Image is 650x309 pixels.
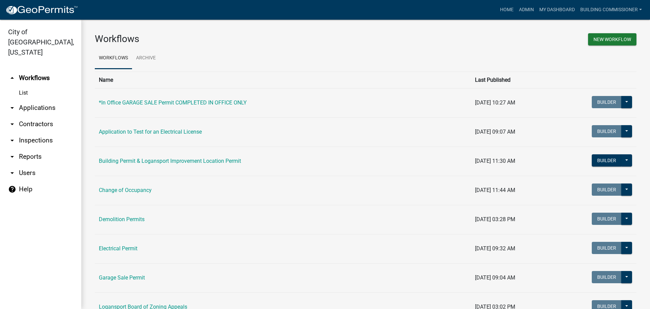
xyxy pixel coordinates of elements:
[537,3,578,16] a: My Dashboard
[99,216,145,223] a: Demolition Permits
[471,72,553,88] th: Last Published
[99,187,152,193] a: Change of Occupancy
[99,274,145,281] a: Garage Sale Permit
[99,158,241,164] a: Building Permit & Logansport Improvement Location Permit
[592,242,622,254] button: Builder
[475,245,515,252] span: [DATE] 09:32 AM
[8,120,16,128] i: arrow_drop_down
[578,3,645,16] a: Building Commissioner
[592,96,622,108] button: Builder
[8,169,16,177] i: arrow_drop_down
[99,99,247,106] a: *In Office GARAGE SALE Permit COMPLETED IN OFFICE ONLY
[95,33,361,45] h3: Workflows
[475,158,515,164] span: [DATE] 11:30 AM
[475,99,515,106] span: [DATE] 10:27 AM
[95,47,132,69] a: Workflows
[516,3,537,16] a: Admin
[592,154,622,167] button: Builder
[132,47,160,69] a: Archive
[475,274,515,281] span: [DATE] 09:04 AM
[95,72,471,88] th: Name
[8,74,16,82] i: arrow_drop_up
[8,136,16,144] i: arrow_drop_down
[475,187,515,193] span: [DATE] 11:44 AM
[592,213,622,225] button: Builder
[8,153,16,161] i: arrow_drop_down
[99,245,137,252] a: Electrical Permit
[475,216,515,223] span: [DATE] 03:28 PM
[497,3,516,16] a: Home
[475,129,515,135] span: [DATE] 09:07 AM
[588,33,636,45] button: New Workflow
[592,271,622,283] button: Builder
[8,185,16,193] i: help
[592,184,622,196] button: Builder
[8,104,16,112] i: arrow_drop_down
[99,129,202,135] a: Application to Test for an Electrical License
[592,125,622,137] button: Builder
